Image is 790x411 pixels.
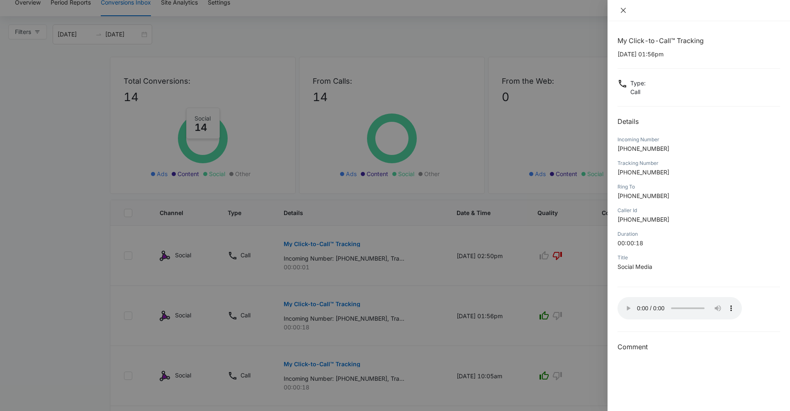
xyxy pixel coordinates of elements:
div: Title [617,254,780,261]
h1: My Click-to-Call™ Tracking [617,36,780,46]
span: [PHONE_NUMBER] [617,192,669,199]
span: [PHONE_NUMBER] [617,216,669,223]
p: Type : [630,79,646,87]
span: Social Media [617,263,652,270]
div: Ring To [617,183,780,191]
p: [DATE] 01:56pm [617,50,780,58]
span: [PHONE_NUMBER] [617,145,669,152]
p: Call [630,87,646,96]
div: Tracking Number [617,160,780,167]
span: 00:00:18 [617,239,643,247]
div: Caller Id [617,207,780,214]
h2: Details [617,116,780,126]
h3: Comment [617,342,780,352]
button: Close [617,7,629,14]
span: [PHONE_NUMBER] [617,169,669,176]
div: Incoming Number [617,136,780,143]
audio: Your browser does not support the audio tag. [617,297,742,319]
span: close [620,7,627,14]
div: Duration [617,230,780,238]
